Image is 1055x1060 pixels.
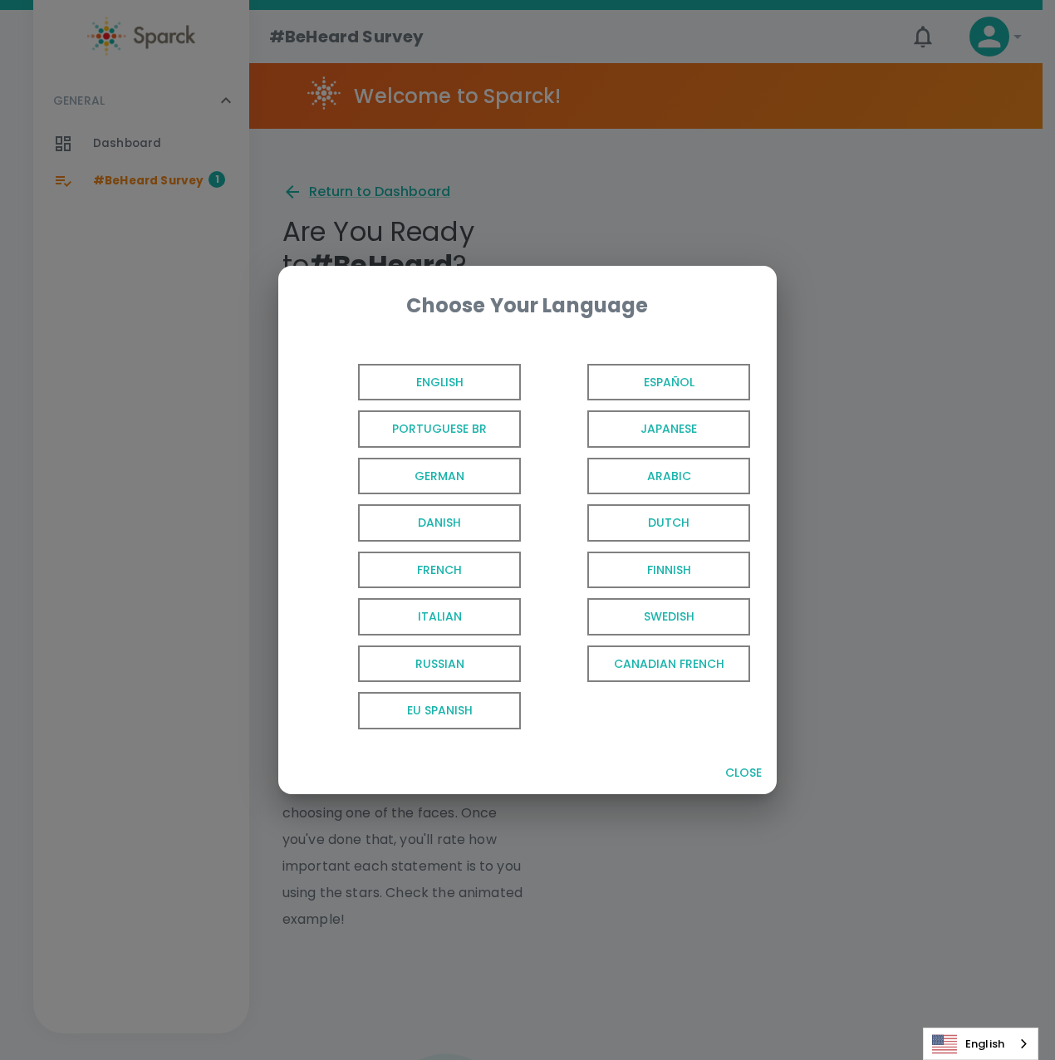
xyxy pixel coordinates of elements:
aside: Language selected: English [923,1028,1038,1060]
span: German [358,458,521,495]
button: Danish [298,499,527,547]
span: Japanese [587,410,750,448]
button: Close [717,758,770,788]
button: French [298,547,527,594]
span: EU Spanish [358,692,521,729]
button: Arabic [527,453,757,500]
button: Russian [298,640,527,688]
button: Japanese [527,405,757,453]
div: Choose Your Language [305,292,750,319]
button: EU Spanish [298,687,527,734]
button: English [298,359,527,406]
span: Danish [358,504,521,542]
span: Canadian French [587,645,750,683]
span: Arabic [587,458,750,495]
button: Portuguese BR [298,405,527,453]
button: German [298,453,527,500]
span: Russian [358,645,521,683]
span: Swedish [587,598,750,636]
span: Dutch [587,504,750,542]
div: Language [923,1028,1038,1060]
span: French [358,552,521,589]
button: Canadian French [527,640,757,688]
button: Finnish [527,547,757,594]
span: Finnish [587,552,750,589]
button: Español [527,359,757,406]
span: English [358,364,521,401]
a: English [924,1028,1038,1059]
button: Dutch [527,499,757,547]
button: Italian [298,593,527,640]
span: Español [587,364,750,401]
span: Portuguese BR [358,410,521,448]
span: Italian [358,598,521,636]
button: Swedish [527,593,757,640]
